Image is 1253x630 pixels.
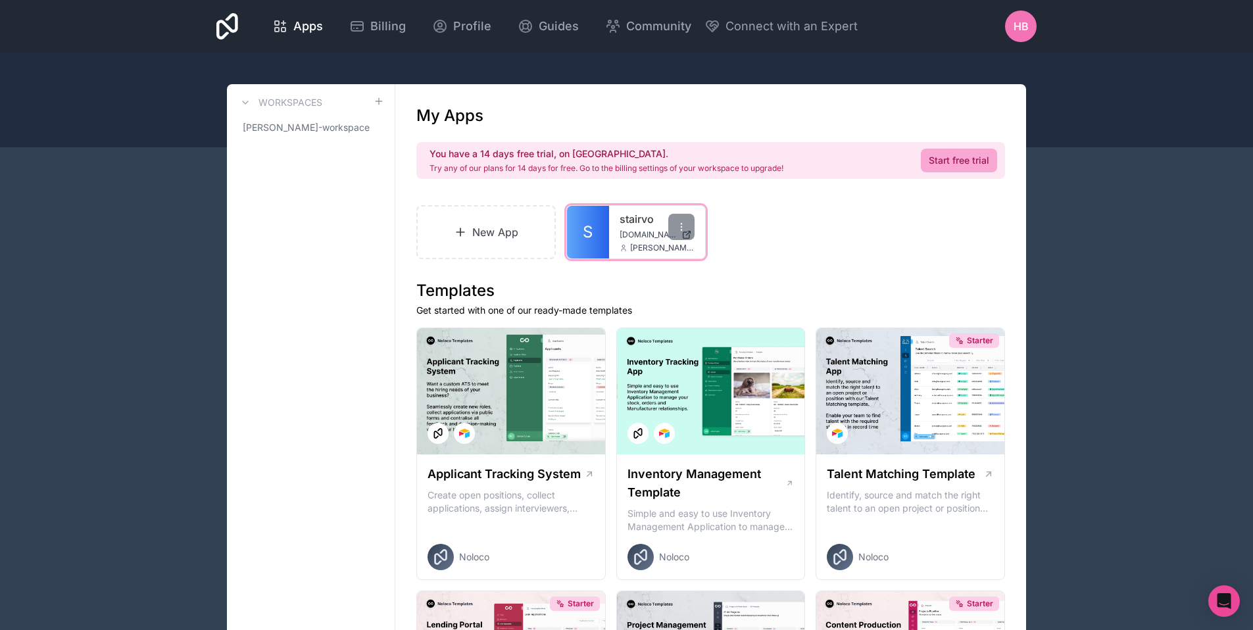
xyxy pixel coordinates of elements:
[370,17,406,36] span: Billing
[659,550,689,564] span: Noloco
[430,147,783,160] h2: You have a 14 days free trial, on [GEOGRAPHIC_DATA].
[416,304,1005,317] p: Get started with one of our ready-made templates
[453,17,491,36] span: Profile
[428,465,581,483] h1: Applicant Tracking System
[416,105,483,126] h1: My Apps
[237,116,384,139] a: [PERSON_NAME]-workspace
[827,465,975,483] h1: Talent Matching Template
[258,96,322,109] h3: Workspaces
[583,222,593,243] span: S
[459,428,470,439] img: Airtable Logo
[430,163,783,174] p: Try any of our plans for 14 days for free. Go to the billing settings of your workspace to upgrade!
[704,17,858,36] button: Connect with an Expert
[627,507,795,533] p: Simple and easy to use Inventory Management Application to manage your stock, orders and Manufact...
[567,206,609,258] a: S
[243,121,370,134] span: [PERSON_NAME]-workspace
[1208,585,1240,617] div: Open Intercom Messenger
[416,205,556,259] a: New App
[1014,18,1029,34] span: HB
[627,465,785,502] h1: Inventory Management Template
[967,598,993,609] span: Starter
[416,280,1005,301] h1: Templates
[921,149,997,172] a: Start free trial
[620,211,695,227] a: stairvo
[293,17,323,36] span: Apps
[967,335,993,346] span: Starter
[858,550,889,564] span: Noloco
[620,230,695,240] a: [DOMAIN_NAME]
[630,243,695,253] span: [PERSON_NAME][EMAIL_ADDRESS][DOMAIN_NAME]
[339,12,416,41] a: Billing
[827,489,994,515] p: Identify, source and match the right talent to an open project or position with our Talent Matchi...
[620,230,676,240] span: [DOMAIN_NAME]
[237,95,322,110] a: Workspaces
[428,489,595,515] p: Create open positions, collect applications, assign interviewers, centralise candidate feedback a...
[539,17,579,36] span: Guides
[725,17,858,36] span: Connect with an Expert
[626,17,691,36] span: Community
[832,428,843,439] img: Airtable Logo
[568,598,594,609] span: Starter
[422,12,502,41] a: Profile
[595,12,702,41] a: Community
[507,12,589,41] a: Guides
[659,428,670,439] img: Airtable Logo
[459,550,489,564] span: Noloco
[262,12,333,41] a: Apps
